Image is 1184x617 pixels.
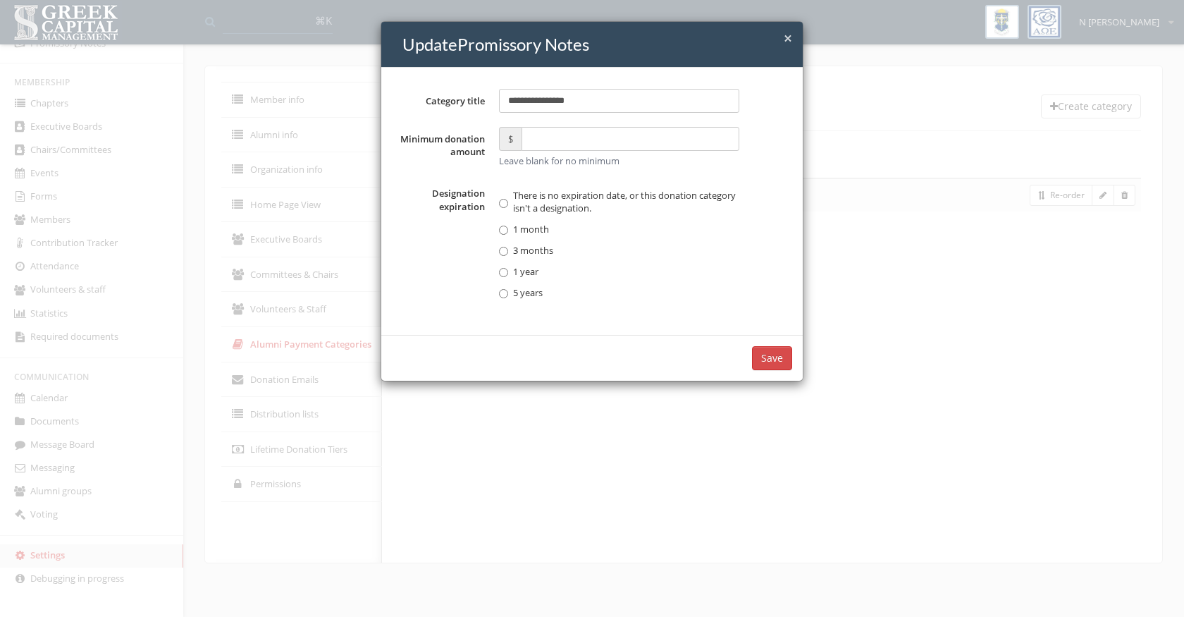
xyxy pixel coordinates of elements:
[784,28,792,48] span: ×
[499,154,739,168] div: Leave blank for no minimum
[499,199,508,208] input: There is no expiration date, or this donation category isn't a designation.
[499,264,739,279] label: 1 year
[499,289,508,298] input: 5 years
[402,32,792,56] h4: Update Promissory Notes
[392,127,492,168] label: Minimum donation amount
[499,268,508,277] input: 1 year
[499,247,508,256] input: 3 months
[392,89,492,113] label: Category title
[499,222,739,236] label: 1 month
[499,189,739,215] label: There is no expiration date, or this donation category isn't a designation.
[499,226,508,235] input: 1 month
[752,346,792,370] button: Save
[499,127,522,151] span: $
[499,243,739,257] label: 3 months
[499,286,739,300] label: 5 years
[392,182,492,310] label: Designation expiration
